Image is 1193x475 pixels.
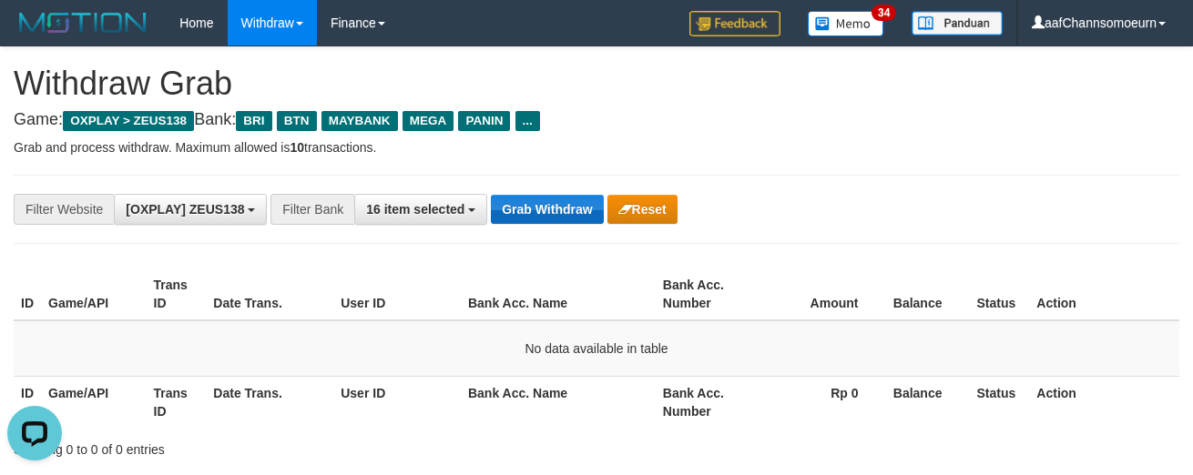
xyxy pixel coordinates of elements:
[41,376,147,428] th: Game/API
[236,111,271,131] span: BRI
[969,268,1029,320] th: Status
[461,376,656,428] th: Bank Acc. Name
[885,376,969,428] th: Balance
[14,111,1179,129] h4: Game: Bank:
[760,268,885,320] th: Amount
[206,376,333,428] th: Date Trans.
[63,111,194,131] span: OXPLAY > ZEUS138
[114,194,267,225] button: [OXPLAY] ZEUS138
[656,376,760,428] th: Bank Acc. Number
[491,195,603,224] button: Grab Withdraw
[607,195,678,224] button: Reset
[14,433,484,459] div: Showing 0 to 0 of 0 entries
[1029,376,1179,428] th: Action
[403,111,454,131] span: MEGA
[126,202,244,217] span: [OXPLAY] ZEUS138
[14,66,1179,102] h1: Withdraw Grab
[458,111,510,131] span: PANIN
[872,5,896,21] span: 34
[14,138,1179,157] p: Grab and process withdraw. Maximum allowed is transactions.
[147,268,207,320] th: Trans ID
[290,140,304,155] strong: 10
[354,194,487,225] button: 16 item selected
[656,268,760,320] th: Bank Acc. Number
[270,194,354,225] div: Filter Bank
[7,7,62,62] button: Open LiveChat chat widget
[147,376,207,428] th: Trans ID
[14,320,1179,377] td: No data available in table
[41,268,147,320] th: Game/API
[333,376,461,428] th: User ID
[14,194,114,225] div: Filter Website
[969,376,1029,428] th: Status
[461,268,656,320] th: Bank Acc. Name
[277,111,317,131] span: BTN
[808,11,884,36] img: Button%20Memo.svg
[333,268,461,320] th: User ID
[14,268,41,320] th: ID
[366,202,464,217] span: 16 item selected
[885,268,969,320] th: Balance
[515,111,540,131] span: ...
[760,376,885,428] th: Rp 0
[689,11,780,36] img: Feedback.jpg
[14,376,41,428] th: ID
[912,11,1003,35] img: panduan.png
[321,111,398,131] span: MAYBANK
[1029,268,1179,320] th: Action
[14,9,152,36] img: MOTION_logo.png
[206,268,333,320] th: Date Trans.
